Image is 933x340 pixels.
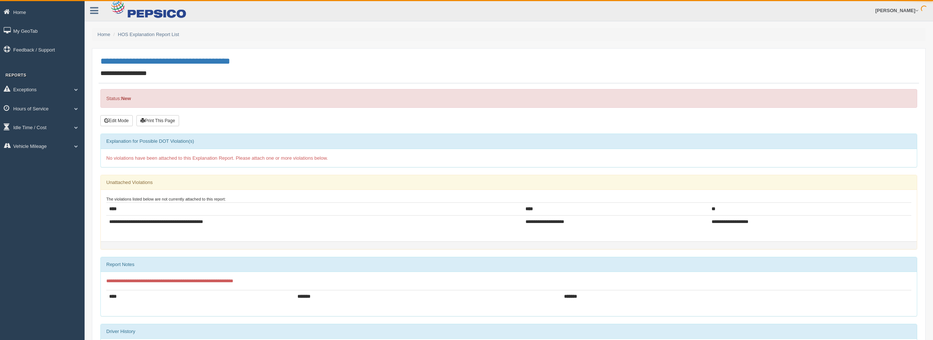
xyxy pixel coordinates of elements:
button: Print This Page [136,115,179,126]
a: Home [97,32,110,37]
div: Driver History [101,324,917,339]
small: The violations listed below are not currently attached to this report: [106,197,226,201]
span: No violations have been attached to this Explanation Report. Please attach one or more violations... [106,155,328,161]
div: Report Notes [101,257,917,272]
a: HOS Explanation Report List [118,32,179,37]
strong: New [121,96,131,101]
div: Explanation for Possible DOT Violation(s) [101,134,917,149]
div: Status: [100,89,917,108]
div: Unattached Violations [101,175,917,190]
button: Edit Mode [100,115,133,126]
